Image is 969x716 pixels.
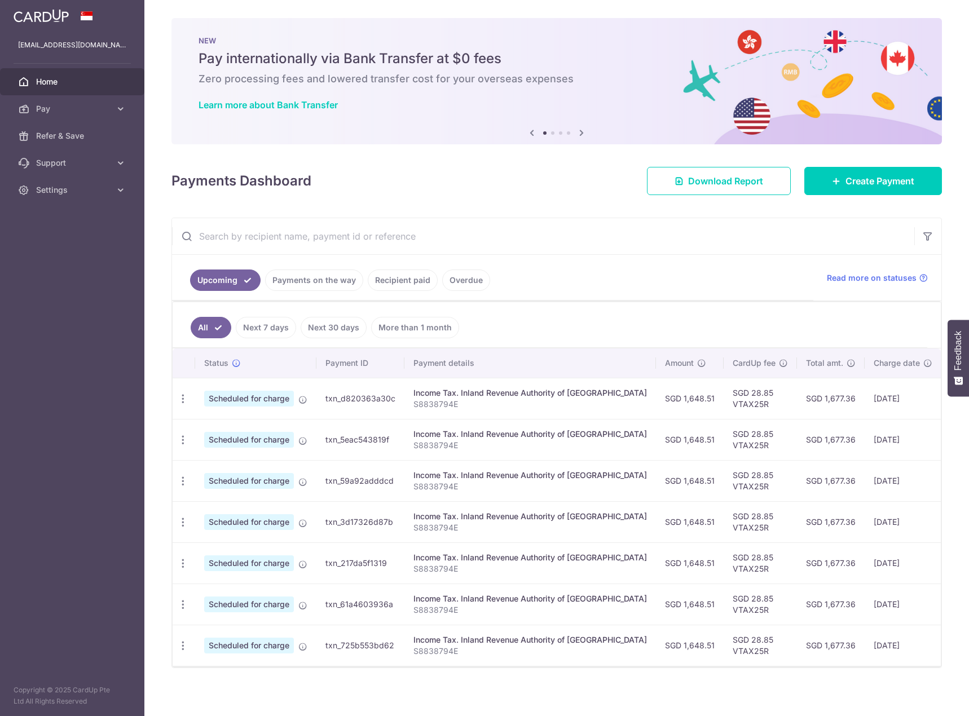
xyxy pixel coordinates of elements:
[36,157,111,169] span: Support
[172,218,914,254] input: Search by recipient name, payment id or reference
[404,348,656,378] th: Payment details
[204,391,294,406] span: Scheduled for charge
[865,584,941,625] td: [DATE]
[171,171,311,191] h4: Payments Dashboard
[36,130,111,142] span: Refer & Save
[413,646,647,657] p: S8838794E
[371,317,459,338] a: More than 1 month
[797,378,865,419] td: SGD 1,677.36
[827,272,917,284] span: Read more on statuses
[874,357,920,369] span: Charge date
[36,103,111,114] span: Pay
[36,184,111,196] span: Settings
[724,584,797,625] td: SGD 28.85 VTAX25R
[413,387,647,399] div: Income Tax. Inland Revenue Authority of [GEOGRAPHIC_DATA]
[865,378,941,419] td: [DATE]
[413,552,647,563] div: Income Tax. Inland Revenue Authority of [GEOGRAPHIC_DATA]
[265,269,363,291] a: Payments on the way
[733,357,776,369] span: CardUp fee
[199,99,338,111] a: Learn more about Bank Transfer
[413,440,647,451] p: S8838794E
[413,481,647,492] p: S8838794E
[724,542,797,584] td: SGD 28.85 VTAX25R
[797,460,865,501] td: SGD 1,677.36
[171,18,942,144] img: Bank transfer banner
[18,39,126,51] p: [EMAIL_ADDRESS][DOMAIN_NAME]
[316,378,404,419] td: txn_d820363a30c
[413,470,647,481] div: Income Tax. Inland Revenue Authority of [GEOGRAPHIC_DATA]
[236,317,296,338] a: Next 7 days
[199,72,915,86] h6: Zero processing fees and lowered transfer cost for your overseas expenses
[204,638,294,653] span: Scheduled for charge
[827,272,928,284] a: Read more on statuses
[865,501,941,542] td: [DATE]
[865,542,941,584] td: [DATE]
[845,174,914,188] span: Create Payment
[14,9,69,23] img: CardUp
[316,501,404,542] td: txn_3d17326d87b
[316,584,404,625] td: txn_61a4603936a
[953,331,963,370] span: Feedback
[724,501,797,542] td: SGD 28.85 VTAX25R
[190,269,261,291] a: Upcoming
[413,428,647,440] div: Income Tax. Inland Revenue Authority of [GEOGRAPHIC_DATA]
[724,460,797,501] td: SGD 28.85 VTAX25R
[316,460,404,501] td: txn_59a92adddcd
[36,76,111,87] span: Home
[656,625,724,666] td: SGD 1,648.51
[797,501,865,542] td: SGD 1,677.36
[413,399,647,410] p: S8838794E
[301,317,367,338] a: Next 30 days
[316,348,404,378] th: Payment ID
[865,460,941,501] td: [DATE]
[656,501,724,542] td: SGD 1,648.51
[688,174,763,188] span: Download Report
[948,320,969,396] button: Feedback - Show survey
[656,584,724,625] td: SGD 1,648.51
[413,604,647,616] p: S8838794E
[204,473,294,489] span: Scheduled for charge
[647,167,791,195] a: Download Report
[204,357,228,369] span: Status
[199,50,915,68] h5: Pay internationally via Bank Transfer at $0 fees
[316,542,404,584] td: txn_217da5f1319
[316,625,404,666] td: txn_725b553bd62
[797,625,865,666] td: SGD 1,677.36
[199,36,915,45] p: NEW
[665,357,694,369] span: Amount
[368,269,438,291] a: Recipient paid
[413,593,647,604] div: Income Tax. Inland Revenue Authority of [GEOGRAPHIC_DATA]
[804,167,942,195] a: Create Payment
[724,419,797,460] td: SGD 28.85 VTAX25R
[865,419,941,460] td: [DATE]
[442,269,490,291] a: Overdue
[204,555,294,571] span: Scheduled for charge
[797,584,865,625] td: SGD 1,677.36
[413,511,647,522] div: Income Tax. Inland Revenue Authority of [GEOGRAPHIC_DATA]
[204,514,294,530] span: Scheduled for charge
[724,625,797,666] td: SGD 28.85 VTAX25R
[865,625,941,666] td: [DATE]
[413,522,647,533] p: S8838794E
[806,357,843,369] span: Total amt.
[316,419,404,460] td: txn_5eac543819f
[413,634,647,646] div: Income Tax. Inland Revenue Authority of [GEOGRAPHIC_DATA]
[204,432,294,448] span: Scheduled for charge
[797,542,865,584] td: SGD 1,677.36
[797,419,865,460] td: SGD 1,677.36
[413,563,647,574] p: S8838794E
[191,317,231,338] a: All
[656,419,724,460] td: SGD 1,648.51
[656,542,724,584] td: SGD 1,648.51
[656,378,724,419] td: SGD 1,648.51
[656,460,724,501] td: SGD 1,648.51
[724,378,797,419] td: SGD 28.85 VTAX25R
[204,596,294,612] span: Scheduled for charge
